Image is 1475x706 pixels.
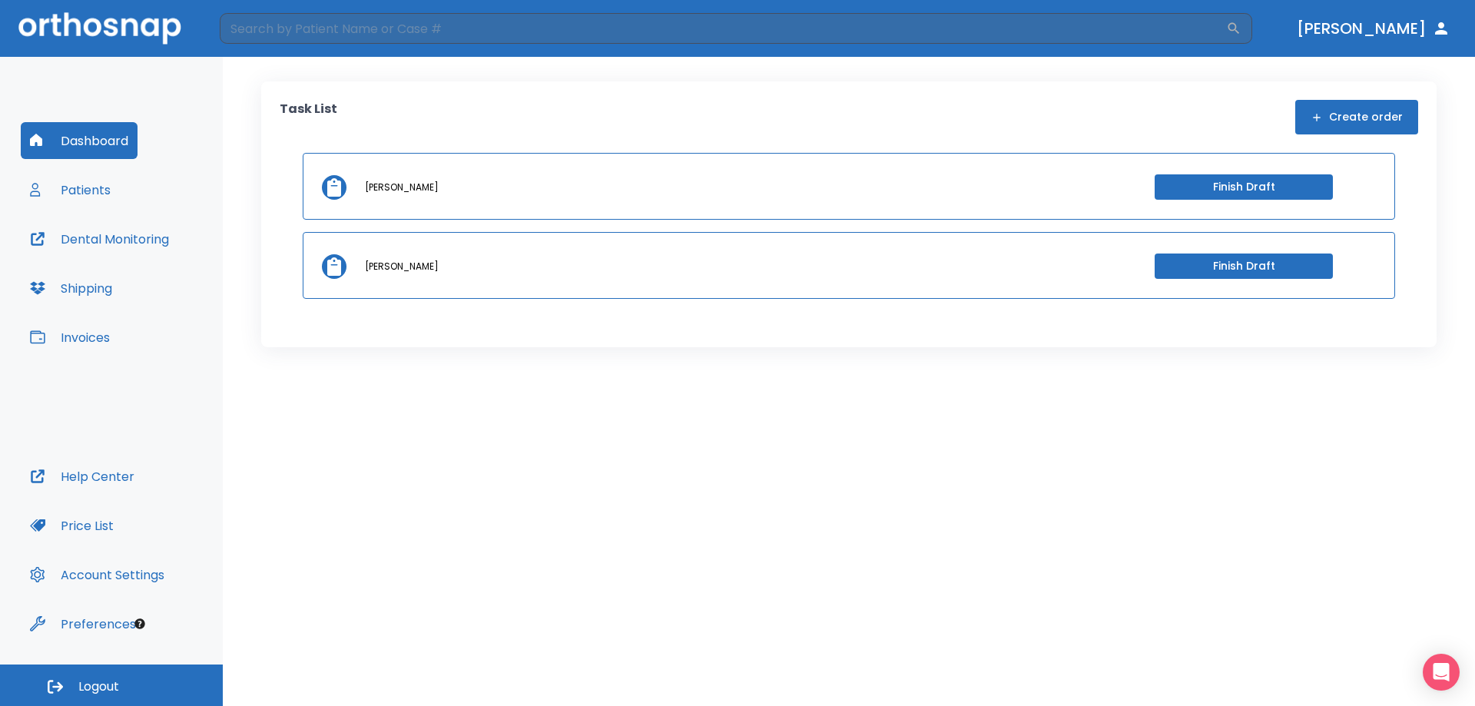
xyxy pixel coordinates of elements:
button: Price List [21,507,123,544]
img: Orthosnap [18,12,181,44]
p: [PERSON_NAME] [365,181,439,194]
button: Create order [1295,100,1418,134]
button: Dashboard [21,122,138,159]
button: Dental Monitoring [21,220,178,257]
button: Invoices [21,319,119,356]
p: [PERSON_NAME] [365,260,439,273]
button: Finish Draft [1155,174,1333,200]
button: Finish Draft [1155,254,1333,279]
span: Logout [78,678,119,695]
input: Search by Patient Name or Case # [220,13,1226,44]
button: Preferences [21,605,145,642]
p: Task List [280,100,337,134]
button: Account Settings [21,556,174,593]
button: Patients [21,171,120,208]
button: [PERSON_NAME] [1291,15,1457,42]
button: Help Center [21,458,144,495]
button: Shipping [21,270,121,307]
div: Open Intercom Messenger [1423,654,1460,691]
div: Tooltip anchor [133,617,147,631]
